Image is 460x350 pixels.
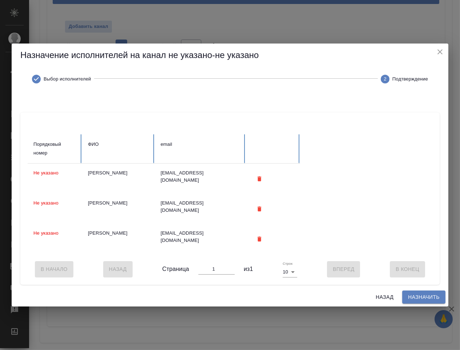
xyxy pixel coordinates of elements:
[88,230,149,237] div: [PERSON_NAME]
[33,170,58,176] span: Не указано
[88,199,149,207] div: [PERSON_NAME]
[375,66,434,92] button: Подтверждение
[252,231,267,246] button: Удалить
[33,140,76,157] div: Порядковый номер
[384,76,386,82] text: 2
[161,140,240,149] div: email
[88,169,149,177] div: [PERSON_NAME]
[88,140,149,149] div: ФИО
[244,265,253,273] span: из 1
[161,169,240,184] div: [EMAIL_ADDRESS][DOMAIN_NAME]
[392,75,428,83] span: Подтверждение
[33,200,58,206] span: Не указано
[252,171,267,186] button: Удалить
[33,230,58,236] span: Не указано
[283,267,297,277] div: 10
[376,293,394,302] span: Назад
[162,265,189,273] span: Страница
[44,75,91,83] span: Выбор исполнителей
[26,66,97,92] button: Выбор исполнителей
[435,46,445,57] button: close
[252,201,267,216] button: Удалить
[161,199,240,214] div: [EMAIL_ADDRESS][DOMAIN_NAME]
[20,49,440,61] h5: Назначение исполнителей на канал не указано-не указано
[161,230,240,244] div: [EMAIL_ADDRESS][DOMAIN_NAME]
[408,293,440,302] span: Назначить
[402,291,445,304] button: Назначить
[373,291,396,304] button: Назад
[283,262,292,265] label: Строк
